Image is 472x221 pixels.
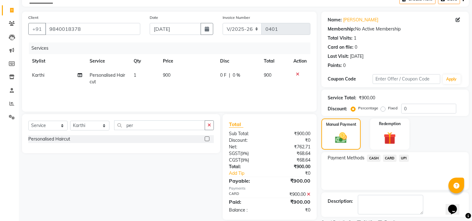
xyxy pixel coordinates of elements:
div: Payments [229,186,310,191]
th: Action [290,54,310,68]
div: 1 [354,35,356,41]
span: | [229,72,230,79]
span: Karthi [32,72,44,78]
input: Search by Name/Mobile/Email/Code [45,23,140,35]
th: Disc [216,54,260,68]
img: _gift.svg [380,130,400,146]
div: ₹0 [270,207,315,213]
div: Card on file: [328,44,353,51]
div: ₹0 [277,170,315,177]
div: ₹762.71 [270,144,315,150]
a: Add Tip [224,170,277,177]
div: Personalised Haircut [28,136,70,142]
span: Payment Methods [328,155,364,161]
div: ₹68.64 [270,150,315,157]
div: Discount: [224,137,270,144]
label: Fixed [388,105,397,111]
div: ₹900.00 [270,177,315,185]
div: ₹0 [270,137,315,144]
th: Stylist [28,54,86,68]
div: ₹900.00 [270,163,315,170]
div: Points: [328,62,342,69]
button: +91 [28,23,46,35]
div: Net: [224,144,270,150]
span: 1 [134,72,136,78]
span: UPI [399,155,409,162]
span: 900 [264,72,271,78]
button: Apply [443,75,461,84]
span: CARD [383,155,397,162]
span: Total [229,121,243,128]
div: Total Visits: [328,35,353,41]
div: ₹900.00 [270,130,315,137]
div: Sub Total: [224,130,270,137]
input: Enter Offer / Coupon Code [373,74,440,84]
span: 9% [242,151,247,156]
th: Price [159,54,216,68]
label: Manual Payment [326,122,356,127]
div: Last Visit: [328,53,349,60]
div: Name: [328,17,342,23]
div: ₹900.00 [270,191,315,198]
div: ( ) [224,150,270,157]
div: Service Total: [328,95,356,101]
div: CARD [224,191,270,198]
div: Balance : [224,207,270,213]
div: ₹900.00 [359,95,375,101]
span: SGST [229,151,240,156]
div: Payable: [224,177,270,185]
span: 0 % [233,72,240,79]
div: Membership: [328,26,355,32]
span: Personalised Haircut [90,72,125,85]
div: ₹900.00 [270,198,315,206]
label: Percentage [358,105,378,111]
img: _cash.svg [331,131,350,145]
div: Total: [224,163,270,170]
div: ( ) [224,157,270,163]
span: 9% [242,157,248,163]
div: Description: [328,198,353,205]
span: 900 [163,72,170,78]
th: Service [86,54,130,68]
th: Qty [130,54,159,68]
div: Coupon Code [328,76,373,82]
div: 0 [355,44,357,51]
div: Paid: [224,198,270,206]
span: CGST [229,157,241,163]
input: Search or Scan [114,120,205,130]
div: 0 [343,62,346,69]
div: ₹68.64 [270,157,315,163]
div: Discount: [328,106,347,112]
label: Invoice Number [223,15,250,20]
label: Redemption [379,121,401,127]
th: Total [260,54,290,68]
iframe: chat widget [446,196,466,215]
label: Client [28,15,38,20]
span: CASH [367,155,380,162]
div: [DATE] [350,53,364,60]
div: No Active Membership [328,26,463,32]
label: Date [150,15,158,20]
span: 0 F [220,72,226,79]
div: Services [29,42,315,54]
a: [PERSON_NAME] [343,17,378,23]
